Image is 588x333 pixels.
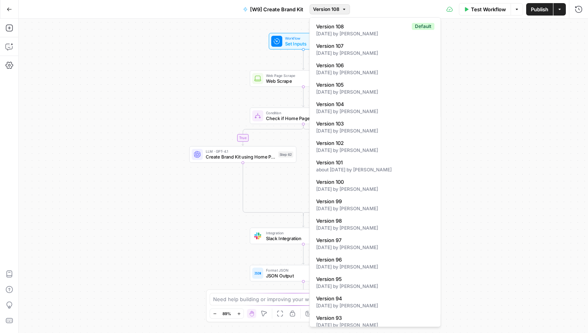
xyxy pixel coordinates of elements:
div: [DATE] by [PERSON_NAME] [316,89,434,96]
span: Set Inputs [285,40,319,47]
span: Slack Integration [266,235,336,242]
span: Version 103 [316,120,431,127]
span: JSON Output [266,272,336,279]
g: Edge from start to step_58 [302,49,304,70]
div: [DATE] by [PERSON_NAME] [316,205,434,212]
span: Test Workflow [471,5,506,13]
div: about [DATE] by [PERSON_NAME] [316,166,434,173]
span: Version 107 [316,42,431,50]
span: Version 105 [316,81,431,89]
div: [DATE] by [PERSON_NAME] [316,322,434,329]
span: Version 99 [316,197,431,205]
span: Integration [266,230,336,235]
button: Version 108 [310,4,350,14]
span: Version 100 [316,178,431,186]
span: Version 108 [316,23,409,30]
g: Edge from step_62 to step_61-conditional-end [243,163,303,216]
span: Version 98 [316,217,431,225]
div: [DATE] by [PERSON_NAME] [316,127,434,134]
div: [DATE] by [PERSON_NAME] [316,263,434,270]
div: [DATE] by [PERSON_NAME] [316,283,434,290]
div: ConditionCheck if Home Page Info Fetch SuccessfulStep 61 [250,108,357,124]
span: Version 108 [313,6,339,13]
div: Version 108 [310,17,441,327]
span: Version 96 [316,256,431,263]
span: Web Page Scrape [266,73,336,78]
g: Edge from step_58 to step_61 [302,87,304,107]
span: 89% [222,310,231,317]
g: Edge from step_61 to step_62 [242,124,303,145]
button: [W9] Create Brand Kit [238,3,308,16]
div: IntegrationSlack IntegrationStep 40 [250,228,357,244]
div: [DATE] by [PERSON_NAME] [316,244,434,251]
div: [DATE] by [PERSON_NAME] [316,50,434,57]
div: Default [412,23,434,30]
span: Version 94 [316,295,431,302]
span: Version 104 [316,100,431,108]
span: Format JSON [266,267,336,273]
span: Version 101 [316,159,431,166]
div: [DATE] by [PERSON_NAME] [316,147,434,154]
div: LLM · GPT-4.1Create Brand Kit using Home PageStep 62 [189,146,296,163]
div: [DATE] by [PERSON_NAME] [316,302,434,309]
div: [DATE] by [PERSON_NAME] [316,69,434,76]
span: Version 102 [316,139,431,147]
span: Create Brand Kit using Home Page [206,153,275,160]
button: Publish [526,3,553,16]
div: Step 62 [278,151,293,157]
span: Version 93 [316,314,431,322]
div: [DATE] by [PERSON_NAME] [316,225,434,232]
g: Edge from step_61-conditional-end to step_40 [302,214,304,227]
g: Edge from step_40 to step_22 [302,244,304,264]
span: [W9] Create Brand Kit [250,5,303,13]
div: [DATE] by [PERSON_NAME] [316,30,434,37]
span: Workflow [285,35,319,41]
div: Format JSONJSON OutputStep 22 [250,265,357,282]
span: Check if Home Page Info Fetch Successful [266,115,336,122]
span: Version 97 [316,236,431,244]
div: Web Page ScrapeWeb ScrapeStep 58 [250,70,357,87]
div: [DATE] by [PERSON_NAME] [316,186,434,193]
span: Condition [266,110,336,115]
button: Test Workflow [459,3,511,16]
span: Publish [531,5,548,13]
div: [DATE] by [PERSON_NAME] [316,108,434,115]
img: Slack-mark-RGB.png [254,232,261,239]
span: Version 95 [316,275,431,283]
span: Web Scrape [266,77,336,84]
div: WorkflowSet InputsInputs [250,33,357,50]
span: LLM · GPT-4.1 [206,148,275,154]
span: Version 106 [316,61,431,69]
